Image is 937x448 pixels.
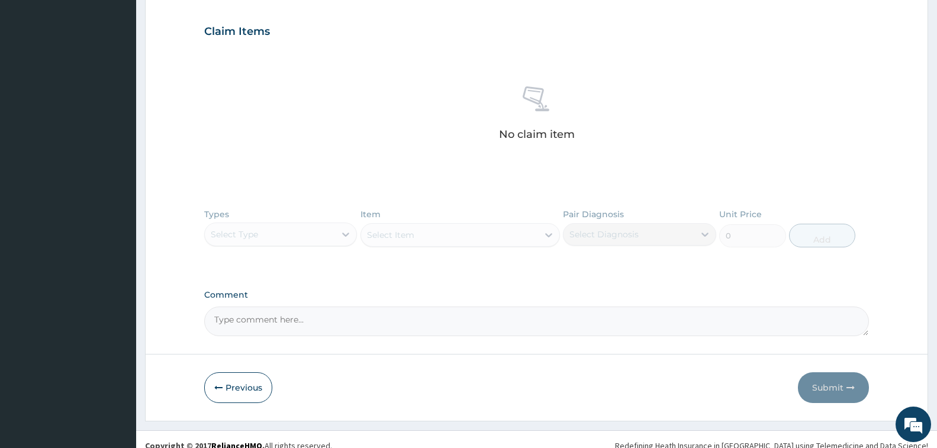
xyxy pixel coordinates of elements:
label: Comment [204,290,869,300]
span: We're online! [69,149,163,269]
button: Submit [798,372,869,403]
h3: Claim Items [204,25,270,38]
div: Chat with us now [62,66,199,82]
textarea: Type your message and hit 'Enter' [6,323,226,365]
p: No claim item [499,128,575,140]
img: d_794563401_company_1708531726252_794563401 [22,59,48,89]
div: Minimize live chat window [194,6,223,34]
button: Previous [204,372,272,403]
